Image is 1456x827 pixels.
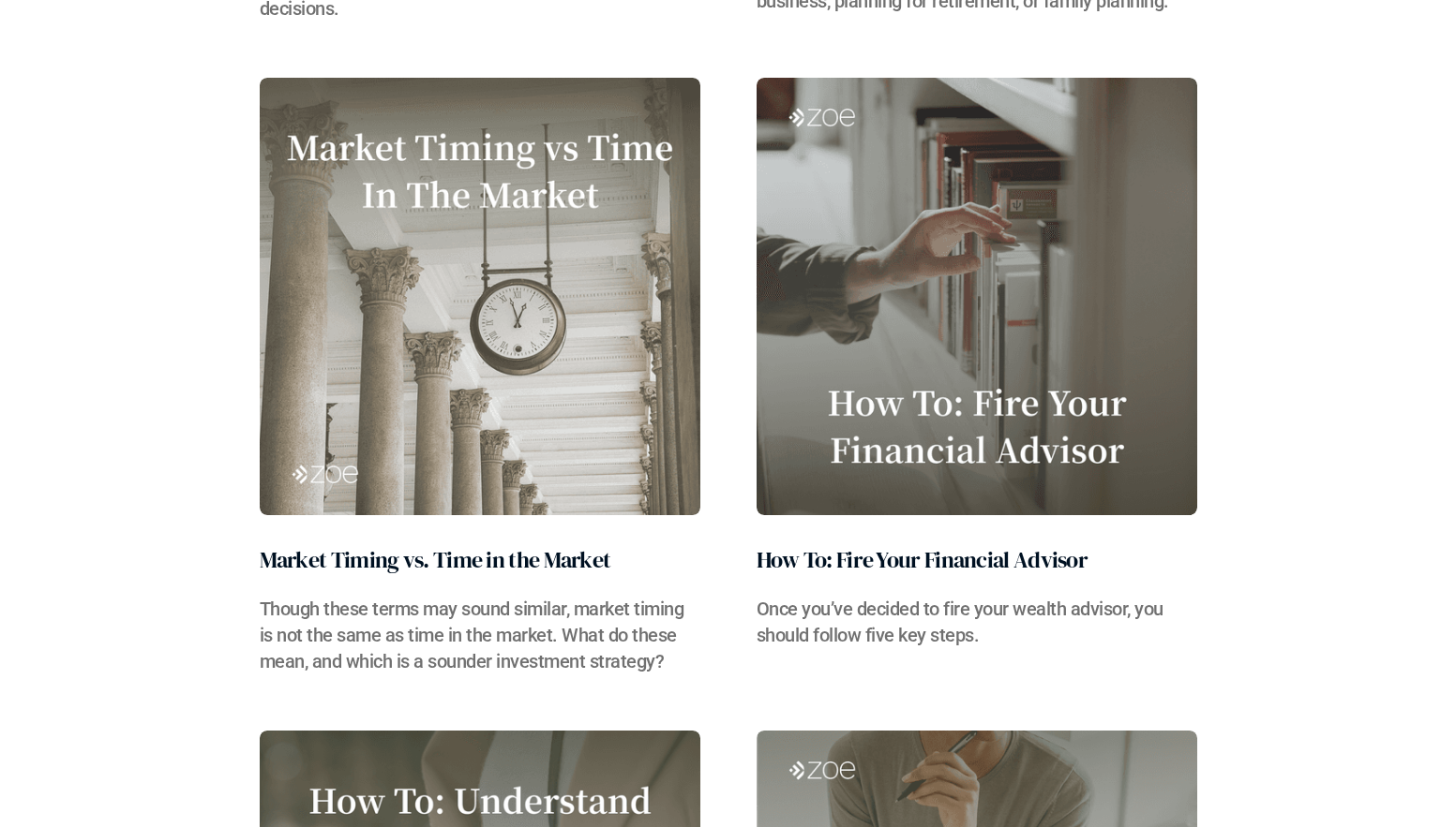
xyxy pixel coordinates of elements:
[757,596,1197,648] h3: Once you’ve decided to fire your wealth advisor, you should follow five key steps.
[757,543,1197,577] h2: How To: Fire Your Financial Advisor
[260,543,611,577] h2: Market Timing vs. Time in the Market
[260,78,700,674] a: Market Timing vs. Time in the MarketThough these terms may sound similar, market timing is not th...
[260,596,700,674] h3: Though these terms may sound similar, market timing is not the same as time in the market. What d...
[757,78,1197,648] a: How To: Fire Your Financial AdvisorOnce you’ve decided to fire your wealth advisor, you should fo...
